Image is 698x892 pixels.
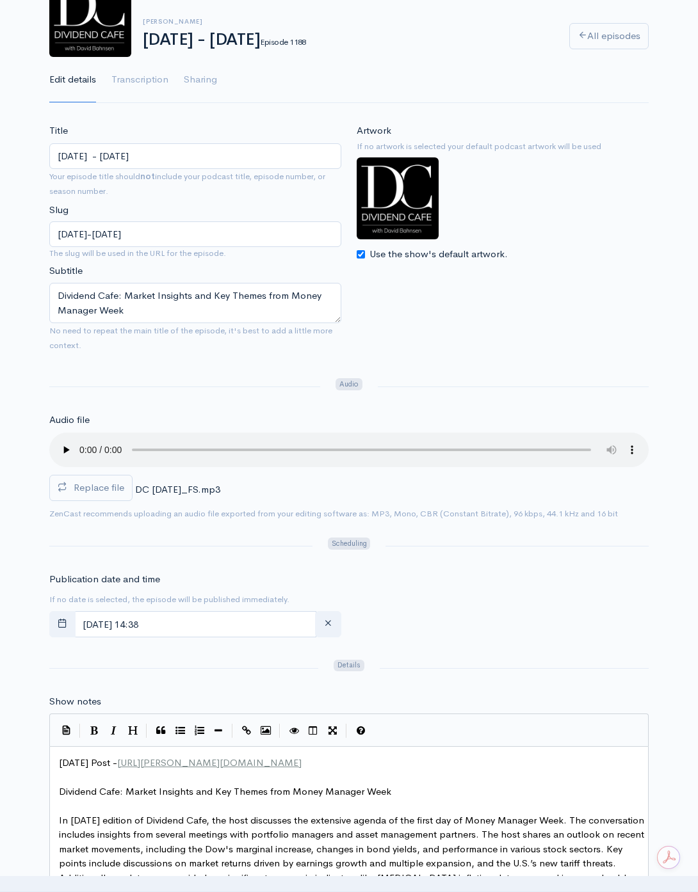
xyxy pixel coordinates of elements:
h1: [DATE] - [DATE] [143,31,554,49]
a: Edit details [49,57,96,103]
label: Slug [49,203,69,218]
button: Create Link [237,721,256,740]
a: Transcription [111,57,168,103]
small: If no artwork is selected your default podcast artwork will be used [357,140,649,153]
button: Italic [104,721,123,740]
small: ZenCast recommends uploading an audio file exported from your editing software as: MP3, Mono, CBR... [49,508,618,519]
i: | [346,724,347,738]
i: | [232,724,233,738]
input: What is the episode's title? [49,143,341,170]
small: No need to repeat the main title of the episode, it's best to add a little more context. [49,325,332,351]
small: Your episode title should include your podcast title, episode number, or season number. [49,171,325,196]
input: title-of-episode [49,221,341,248]
h6: [PERSON_NAME] [143,18,554,25]
textarea: Dividend Cafe: Market Insights and Key Themes from Money Manager Week [49,283,341,323]
label: Artwork [357,123,391,138]
label: Publication date and time [49,572,160,587]
button: Insert Horizontal Line [209,721,228,740]
label: Audio file [49,413,90,427]
strong: not [140,171,155,182]
small: Episode 1188 [260,36,306,47]
button: Bold [85,721,104,740]
span: Scheduling [328,538,370,550]
button: Toggle Fullscreen [323,721,342,740]
small: The slug will be used in the URL for the episode. [49,247,341,260]
button: Toggle Preview [284,721,304,740]
label: Use the show's default artwork. [369,247,508,262]
label: Subtitle [49,264,83,278]
label: Title [49,123,68,138]
label: Show notes [49,694,101,709]
button: toggle [49,611,76,637]
button: Quote [151,721,170,740]
button: Markdown Guide [351,721,370,740]
span: [DATE] Post - [59,756,302,769]
i: | [146,724,147,738]
button: Generic List [170,721,190,740]
span: Details [334,660,364,672]
span: DC [DATE]_FS.mp3 [135,483,220,495]
span: Audio [336,378,362,390]
i: | [79,724,81,738]
button: Insert Show Notes Template [56,720,76,739]
a: All episodes [569,23,649,49]
button: Numbered List [190,721,209,740]
button: Toggle Side by Side [304,721,323,740]
span: [URL][PERSON_NAME][DOMAIN_NAME] [117,756,302,769]
button: clear [315,611,341,637]
small: If no date is selected, the episode will be published immediately. [49,594,289,605]
button: Insert Image [256,721,275,740]
a: Sharing [184,57,217,103]
span: Replace file [74,481,124,493]
i: | [279,724,280,738]
span: Dividend Cafe: Market Insights and Key Themes from Money Manager Week [59,785,391,797]
button: Heading [123,721,142,740]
